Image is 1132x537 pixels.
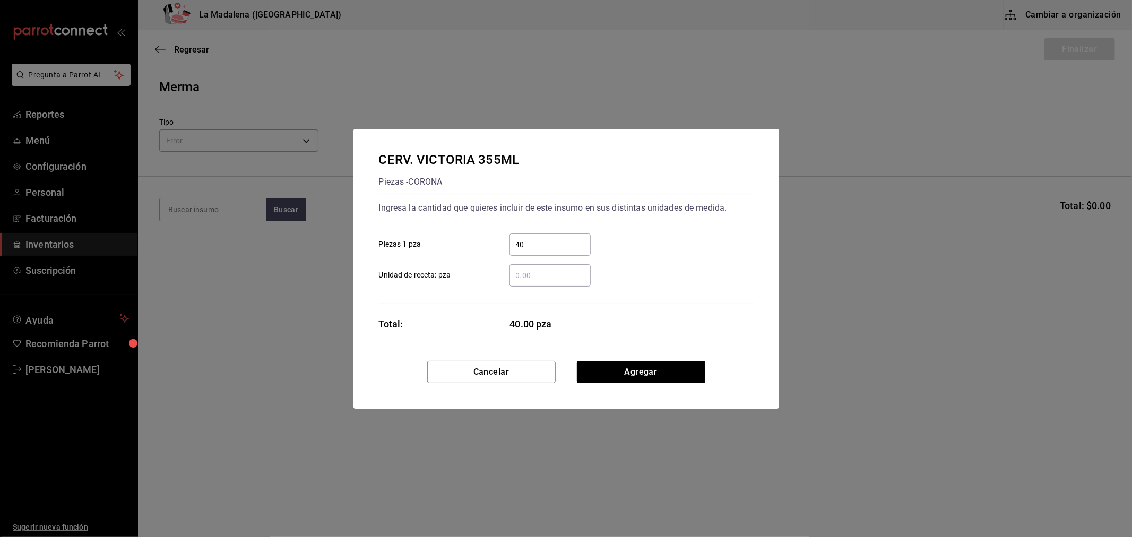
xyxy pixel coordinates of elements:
[577,361,705,383] button: Agregar
[379,150,520,169] div: CERV. VICTORIA 355ML
[379,174,520,190] div: Piezas - CORONA
[379,270,451,281] span: Unidad de receta: pza
[427,361,556,383] button: Cancelar
[379,200,754,216] div: Ingresa la cantidad que quieres incluir de este insumo en sus distintas unidades de medida.
[509,238,591,251] input: Piezas 1 pza
[510,317,591,331] span: 40.00 pza
[379,317,403,331] div: Total:
[509,269,591,282] input: Unidad de receta: pza
[379,239,421,250] span: Piezas 1 pza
